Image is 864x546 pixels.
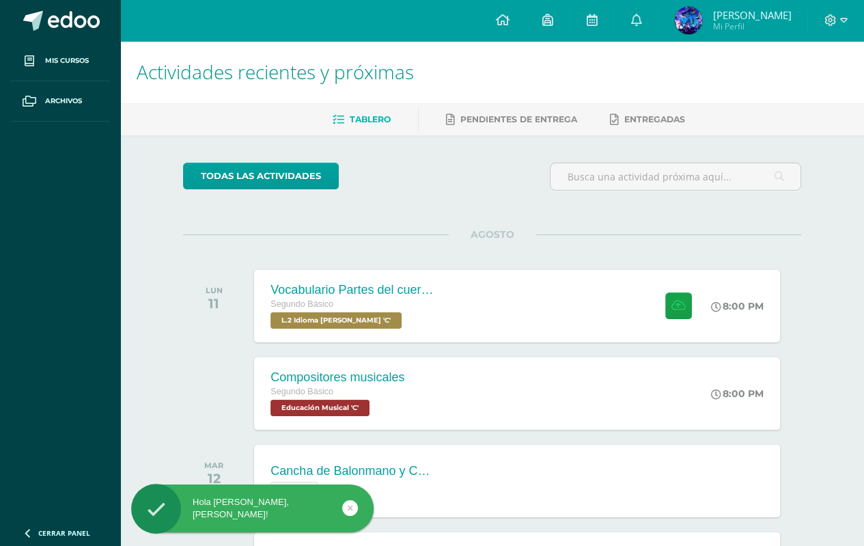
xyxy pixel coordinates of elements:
a: Tablero [333,109,391,131]
span: Entregadas [624,114,685,124]
div: Vocabulario Partes del cuerpo [270,283,434,297]
span: Archivos [45,96,82,107]
div: Cancha de Balonmano y Contenido [270,464,434,478]
div: 8:00 PM [711,387,764,400]
img: 648efb2d30ac57ac0d568396767e17b0.png [675,7,702,34]
span: Actividades recientes y próximas [137,59,414,85]
input: Busca una actividad próxima aquí... [551,163,800,190]
span: Segundo Básico [270,387,333,396]
div: 8:00 PM [711,300,764,312]
span: [PERSON_NAME] [712,8,791,22]
div: 11 [206,295,223,312]
a: Mis cursos [11,41,109,81]
div: LUN [206,286,223,295]
span: Segundo Básico [270,299,333,309]
div: 12 [204,470,223,487]
span: Mis cursos [45,55,89,66]
div: Compositores musicales [270,370,404,385]
span: Evento [270,482,318,498]
span: Tablero [350,114,391,124]
span: L.2 Idioma Maya Kaqchikel 'C' [270,312,402,329]
span: Educación Musical 'C' [270,400,370,416]
a: Entregadas [610,109,685,131]
span: Pendientes de entrega [460,114,577,124]
a: Pendientes de entrega [446,109,577,131]
div: Hola [PERSON_NAME], [PERSON_NAME]! [131,496,374,521]
div: MAR [204,461,223,470]
span: Cerrar panel [38,528,90,538]
span: Mi Perfil [712,21,791,32]
span: AGOSTO [449,228,536,241]
a: todas las Actividades [183,163,339,189]
a: Archivos [11,81,109,122]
